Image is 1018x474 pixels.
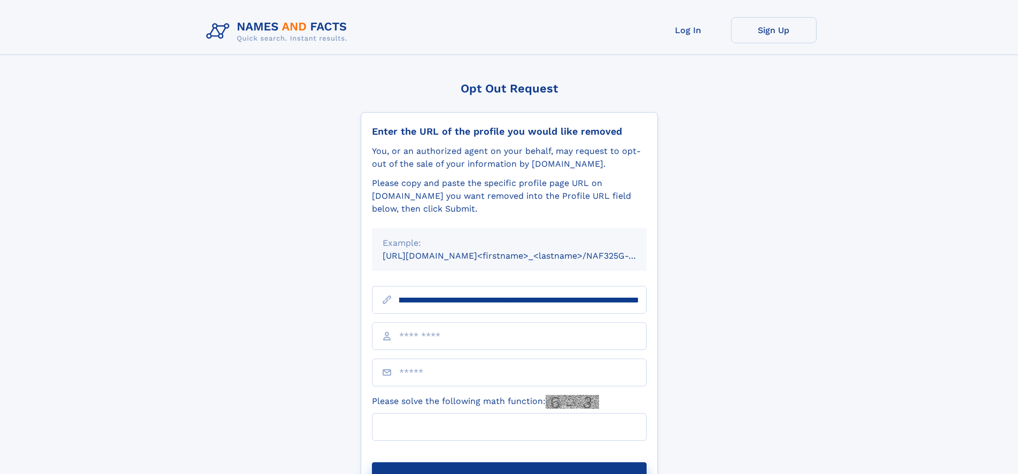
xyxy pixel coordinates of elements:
[383,237,636,250] div: Example:
[372,395,599,409] label: Please solve the following math function:
[646,17,731,43] a: Log In
[361,82,658,95] div: Opt Out Request
[372,145,647,170] div: You, or an authorized agent on your behalf, may request to opt-out of the sale of your informatio...
[383,251,667,261] small: [URL][DOMAIN_NAME]<firstname>_<lastname>/NAF325G-xxxxxxxx
[372,126,647,137] div: Enter the URL of the profile you would like removed
[731,17,817,43] a: Sign Up
[202,17,356,46] img: Logo Names and Facts
[372,177,647,215] div: Please copy and paste the specific profile page URL on [DOMAIN_NAME] you want removed into the Pr...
